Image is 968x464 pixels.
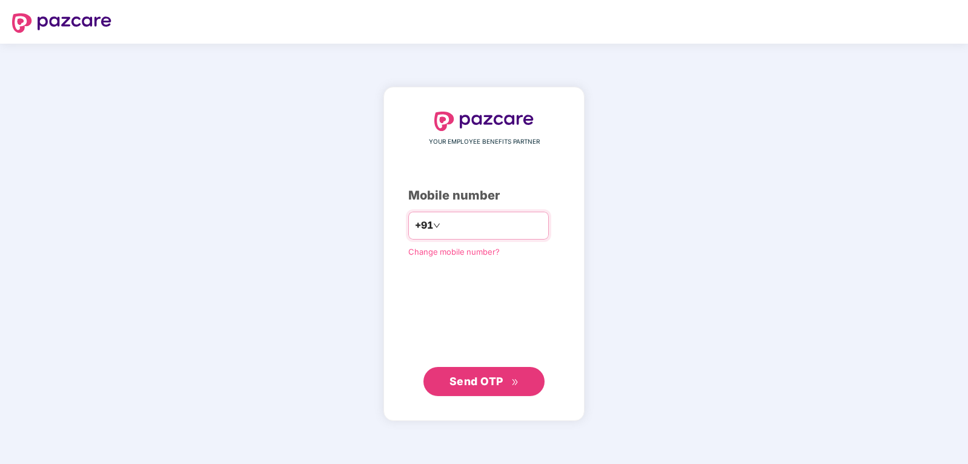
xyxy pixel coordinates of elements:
[408,247,500,257] a: Change mobile number?
[511,378,519,386] span: double-right
[415,218,433,233] span: +91
[408,186,560,205] div: Mobile number
[434,112,534,131] img: logo
[12,13,111,33] img: logo
[423,367,545,396] button: Send OTPdouble-right
[433,222,440,229] span: down
[429,137,540,147] span: YOUR EMPLOYEE BENEFITS PARTNER
[449,375,503,388] span: Send OTP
